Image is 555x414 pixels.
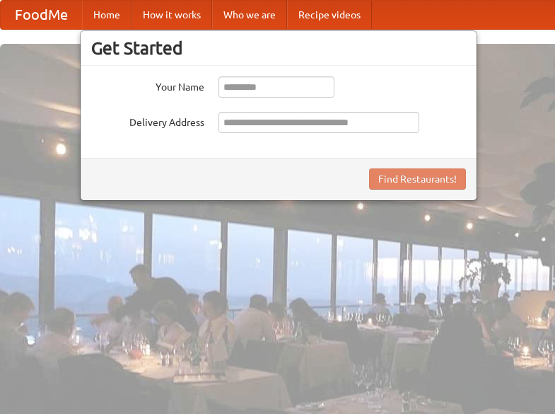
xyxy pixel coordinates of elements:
[82,1,132,29] a: Home
[91,38,466,59] h3: Get Started
[212,1,287,29] a: Who we are
[132,1,212,29] a: How it works
[91,112,204,130] label: Delivery Address
[369,168,466,190] button: Find Restaurants!
[287,1,372,29] a: Recipe videos
[91,76,204,94] label: Your Name
[1,1,82,29] a: FoodMe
